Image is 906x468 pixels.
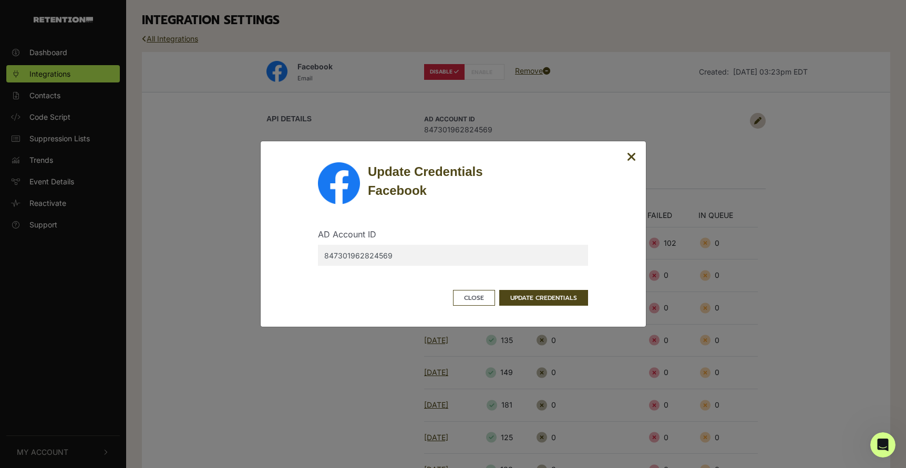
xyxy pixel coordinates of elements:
button: Close [453,290,495,306]
label: AD Account ID [318,228,376,241]
button: Close [627,151,636,164]
strong: Facebook [368,183,427,197]
img: Facebook [318,162,360,204]
button: UPDATE CREDENTIALS [499,290,588,306]
iframe: Intercom live chat [870,432,895,457]
input: [AD Account ID] [318,245,588,266]
div: Update Credentials [368,162,588,200]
